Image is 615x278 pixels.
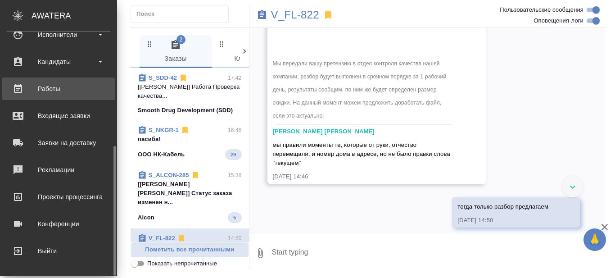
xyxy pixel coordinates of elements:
[2,159,115,181] a: Рекламации
[145,40,206,64] span: Заказы
[191,171,200,180] svg: Отписаться
[7,190,110,204] div: Проекты процессинга
[7,163,110,177] div: Рекламации
[176,35,185,44] span: 2
[217,40,226,48] svg: Зажми и перетащи, чтобы поменять порядок вкладок
[2,77,115,100] a: Работы
[181,126,190,135] svg: Отписаться
[228,213,241,222] span: 5
[273,127,455,136] div: [PERSON_NAME] [PERSON_NAME]
[7,55,110,68] div: Кандидаты
[7,136,110,150] div: Заявки на доставку
[228,234,242,243] p: 14:50
[136,8,228,20] input: Поиск
[7,217,110,231] div: Конференции
[7,28,110,41] div: Исполнители
[500,5,583,14] span: Пользовательские сообщения
[131,68,249,120] div: S_SDD-4217:42[[PERSON_NAME]] Работа Проверка качества...Smooth Drug Development (SDD)
[228,126,242,135] p: 16:46
[138,180,242,207] p: [[PERSON_NAME] [PERSON_NAME]] Статус заказа изменен н...
[2,240,115,262] a: Выйти
[177,234,186,243] svg: Отписаться
[179,73,188,82] svg: Отписаться
[273,172,455,181] div: [DATE] 14:46
[147,259,217,268] span: Показать непрочитанные
[217,40,278,64] span: Клиенты
[138,213,154,222] p: Alcon
[2,105,115,127] a: Входящие заявки
[138,135,242,144] p: пасиба!
[7,82,110,96] div: Работы
[273,141,452,166] span: мы правили моменты те, которые от руки, отчество перемещали, и номер дома в адресе, но не было пр...
[145,40,154,48] svg: Зажми и перетащи, чтобы поменять порядок вкладок
[225,150,241,159] span: 29
[228,171,242,180] p: 15:38
[271,10,319,19] a: V_FL-822
[131,242,249,258] button: Пометить все прочитанными
[149,172,189,178] a: S_ALCON-285
[2,213,115,235] a: Конференции
[7,244,110,258] div: Выйти
[457,203,548,210] span: тогда только разбор предлагаем
[136,245,244,255] span: Пометить все прочитанными
[138,106,233,115] p: Smooth Drug Development (SDD)
[2,132,115,154] a: Заявки на доставку
[2,186,115,208] a: Проекты процессинга
[149,74,177,81] a: S_SDD-42
[138,82,242,100] p: [[PERSON_NAME]] Работа Проверка качества...
[131,120,249,165] div: S_NKGR-116:46пасиба!ООО НК-Кабель29
[228,73,242,82] p: 17:42
[7,109,110,123] div: Входящие заявки
[32,7,117,25] div: AWATERA
[131,228,249,272] div: V_FL-82214:50тогда только разбор предлагаемФизическое лицо (Входящие)
[131,165,249,228] div: S_ALCON-28515:38[[PERSON_NAME] [PERSON_NAME]] Статус заказа изменен н...Alcon5
[149,127,179,133] a: S_NKGR-1
[138,150,185,159] p: ООО НК-Кабель
[587,230,602,249] span: 🙏
[583,228,606,251] button: 🙏
[534,16,583,25] span: Оповещения-логи
[149,235,175,242] a: V_FL-822
[457,216,548,225] div: [DATE] 14:50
